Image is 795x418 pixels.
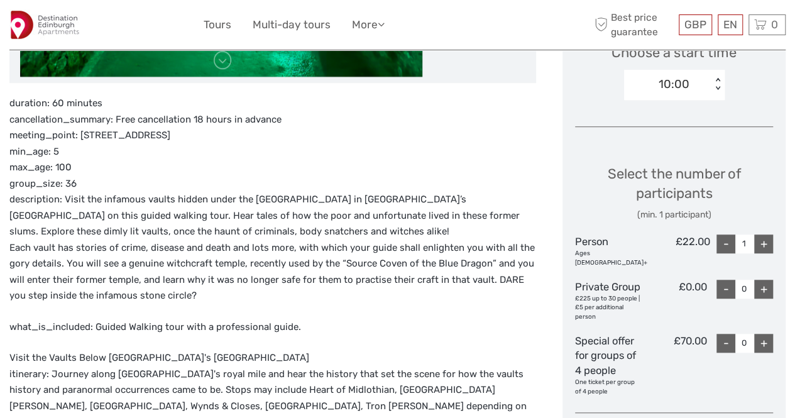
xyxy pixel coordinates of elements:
div: Ages [DEMOGRAPHIC_DATA]+ [575,249,647,267]
div: £0.00 [641,280,707,321]
div: + [754,280,773,299]
p: duration: 60 minutes cancellation_summary: Free cancellation 18 hours in advance meeting_point: [... [9,96,536,304]
p: We're away right now. Please check back later! [18,22,142,32]
div: 10:00 [659,76,689,92]
span: 0 [769,18,780,31]
div: £22.00 [647,234,710,267]
div: - [716,234,735,253]
div: Special offer for groups of 4 people [575,334,641,396]
div: Person [575,234,647,267]
a: Tours [204,16,231,34]
div: - [716,280,735,299]
div: + [754,234,773,253]
div: Private Group [575,280,641,321]
div: - [716,334,735,353]
button: Open LiveChat chat widget [145,19,160,35]
div: (min. 1 participant) [575,209,773,221]
div: £225 up to 30 people | £5 per additional person [575,294,641,321]
span: GBP [684,18,706,31]
img: 2975-d8c356c1-1139-4765-9adb-83c46dbfa04d_logo_small.jpg [9,9,81,40]
p: what_is_included: Guided Walking tour with a professional guide. [9,319,536,336]
span: Best price guarantee [591,11,676,38]
div: Select the number of participants [575,164,773,221]
div: < > [712,78,723,91]
a: More [352,16,385,34]
span: Choose a start time [611,43,737,62]
a: Multi-day tours [253,16,331,34]
div: + [754,334,773,353]
div: EN [718,14,743,35]
div: One ticket per group of 4 people [575,378,641,395]
div: £70.00 [641,334,707,396]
